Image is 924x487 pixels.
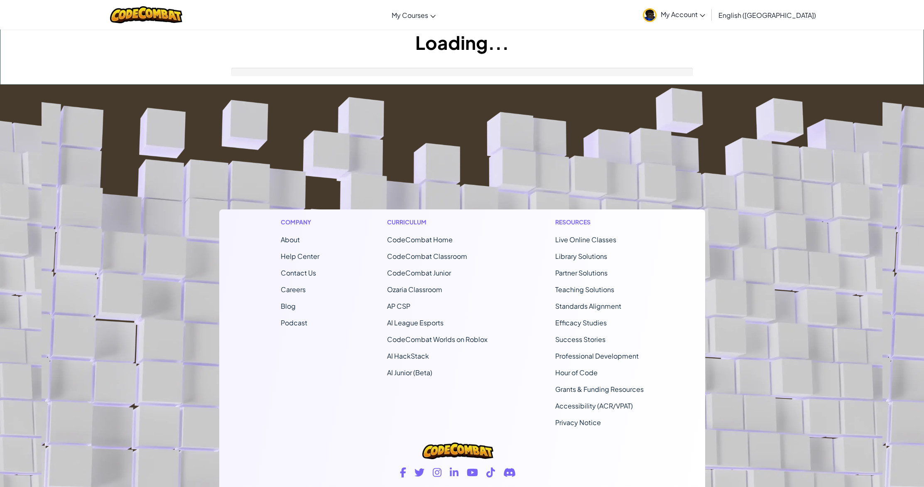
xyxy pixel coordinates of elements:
a: Efficacy Studies [555,318,607,327]
span: English ([GEOGRAPHIC_DATA]) [718,11,816,20]
a: Teaching Solutions [555,285,614,294]
a: Help Center [281,252,319,261]
img: avatar [643,8,657,22]
a: AP CSP [387,302,410,310]
span: Contact Us [281,268,316,277]
a: Blog [281,302,296,310]
img: CodeCombat logo [422,443,493,459]
span: CodeCombat Home [387,235,453,244]
img: CodeCombat logo [110,6,183,23]
a: Ozaria Classroom [387,285,442,294]
h1: Company [281,218,319,226]
a: Standards Alignment [555,302,621,310]
h1: Resources [555,218,644,226]
a: AI Junior (Beta) [387,368,432,377]
a: Hour of Code [555,368,598,377]
a: My Courses [387,4,440,26]
a: Careers [281,285,306,294]
h1: Curriculum [387,218,488,226]
h1: Loading... [0,30,924,55]
a: Success Stories [555,335,605,344]
a: About [281,235,300,244]
a: Accessibility (ACR/VPAT) [555,401,633,410]
a: Privacy Notice [555,418,601,427]
a: CodeCombat Junior [387,268,451,277]
a: My Account [639,2,709,28]
span: My Account [661,10,705,19]
a: English ([GEOGRAPHIC_DATA]) [714,4,820,26]
a: Live Online Classes [555,235,616,244]
a: Podcast [281,318,307,327]
a: AI HackStack [387,352,429,360]
a: Partner Solutions [555,268,608,277]
a: Professional Development [555,352,639,360]
a: CodeCombat Worlds on Roblox [387,335,488,344]
a: AI League Esports [387,318,444,327]
a: Library Solutions [555,252,607,261]
span: My Courses [392,11,428,20]
a: CodeCombat Classroom [387,252,467,261]
a: Grants & Funding Resources [555,385,644,394]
